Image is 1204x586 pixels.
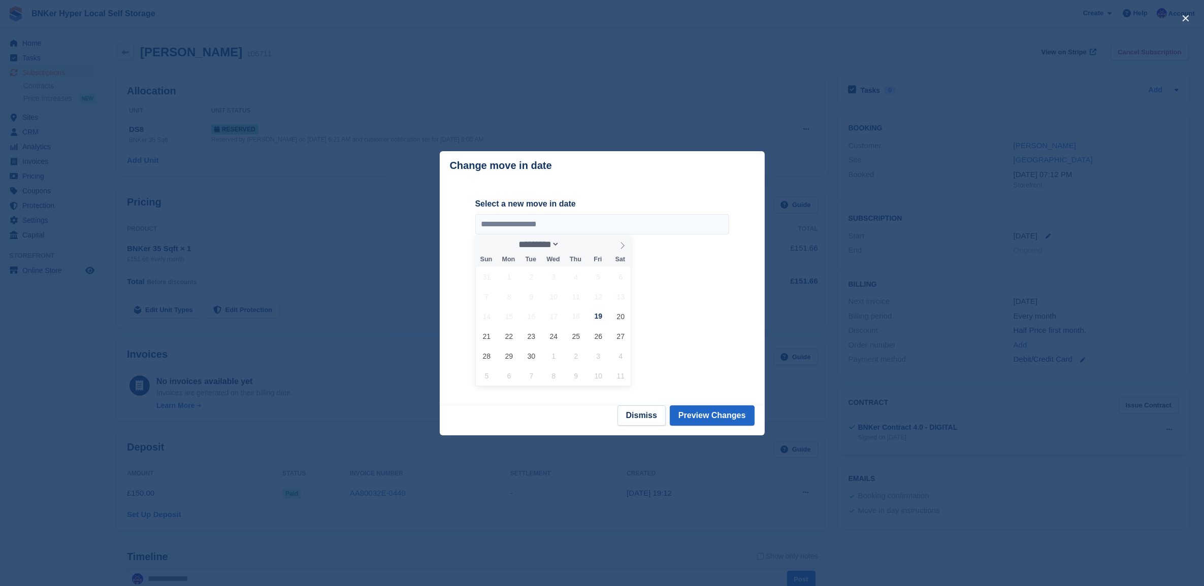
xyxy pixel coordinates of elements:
[477,346,497,366] span: September 28, 2025
[611,287,631,306] span: September 13, 2025
[560,239,592,250] input: Year
[611,267,631,287] span: September 6, 2025
[611,326,631,346] span: September 27, 2025
[522,306,541,326] span: September 16, 2025
[611,366,631,386] span: October 11, 2025
[522,366,541,386] span: October 7, 2025
[522,287,541,306] span: September 9, 2025
[566,306,586,326] span: September 18, 2025
[566,326,586,346] span: September 25, 2025
[544,306,564,326] span: September 17, 2025
[477,366,497,386] span: October 5, 2025
[589,346,608,366] span: October 3, 2025
[670,405,755,426] button: Preview Changes
[522,326,541,346] span: September 23, 2025
[477,306,497,326] span: September 14, 2025
[566,346,586,366] span: October 2, 2025
[589,267,608,287] span: September 5, 2025
[589,326,608,346] span: September 26, 2025
[544,326,564,346] span: September 24, 2025
[587,256,609,263] span: Fri
[566,366,586,386] span: October 9, 2025
[497,256,519,263] span: Mon
[544,346,564,366] span: October 1, 2025
[544,267,564,287] span: September 3, 2025
[542,256,564,263] span: Wed
[477,326,497,346] span: September 21, 2025
[609,256,631,263] span: Sat
[499,287,519,306] span: September 8, 2025
[1178,10,1194,26] button: close
[477,287,497,306] span: September 7, 2025
[499,267,519,287] span: September 1, 2025
[564,256,587,263] span: Thu
[499,366,519,386] span: October 6, 2025
[544,287,564,306] span: September 10, 2025
[611,306,631,326] span: September 20, 2025
[450,160,552,171] p: Change move in date
[589,306,608,326] span: September 19, 2025
[475,256,498,263] span: Sun
[589,287,608,306] span: September 12, 2025
[611,346,631,366] span: October 4, 2025
[515,239,560,250] select: Month
[499,326,519,346] span: September 22, 2025
[477,267,497,287] span: August 31, 2025
[522,267,541,287] span: September 2, 2025
[544,366,564,386] span: October 8, 2025
[475,198,729,210] label: Select a new move in date
[566,287,586,306] span: September 11, 2025
[499,346,519,366] span: September 29, 2025
[499,306,519,326] span: September 15, 2025
[617,405,666,426] button: Dismiss
[519,256,542,263] span: Tue
[589,366,608,386] span: October 10, 2025
[566,267,586,287] span: September 4, 2025
[522,346,541,366] span: September 30, 2025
